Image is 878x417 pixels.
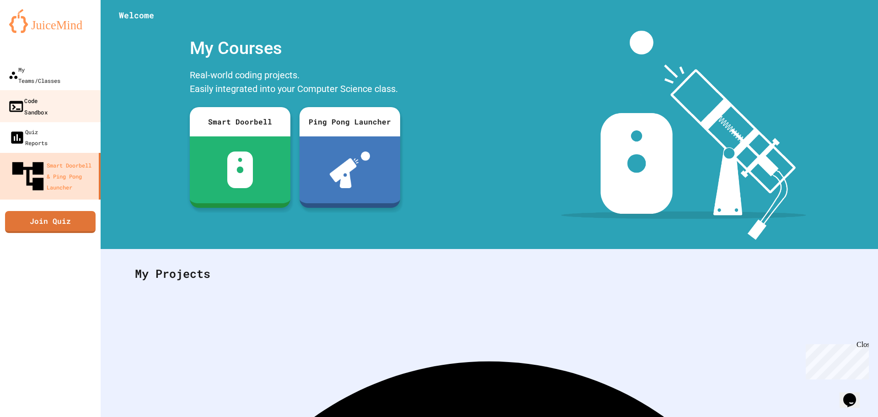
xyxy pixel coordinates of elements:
[8,95,48,117] div: Code Sandbox
[561,31,806,240] img: banner-image-my-projects.png
[9,157,95,195] div: Smart Doorbell & Ping Pong Launcher
[330,152,370,188] img: ppl-with-ball.png
[227,152,253,188] img: sdb-white.svg
[840,380,869,408] iframe: chat widget
[185,66,405,100] div: Real-world coding projects. Easily integrated into your Computer Science class.
[9,64,61,87] div: My Teams/Classes
[9,126,48,148] div: Quiz Reports
[5,211,96,233] a: Join Quiz
[300,107,400,136] div: Ping Pong Launcher
[9,9,91,33] img: logo-orange.svg
[185,31,405,66] div: My Courses
[4,4,63,58] div: Chat with us now!Close
[126,256,853,292] div: My Projects
[802,341,869,379] iframe: chat widget
[190,107,290,136] div: Smart Doorbell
